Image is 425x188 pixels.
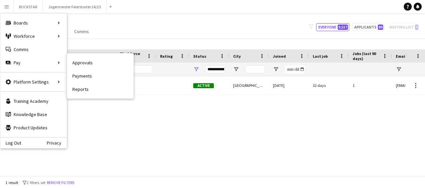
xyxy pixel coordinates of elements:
[47,140,67,146] a: Privacy
[352,23,384,31] button: Applicants89
[0,121,67,134] a: Product Updates
[14,0,43,13] button: ROCKSTAR
[0,43,67,56] a: Comms
[71,27,92,36] a: Comms
[74,29,89,34] span: Comms
[43,0,107,13] button: Jägermeister Feierstarter 24/25
[132,65,152,73] input: Workforce ID Filter Input
[353,51,380,61] span: Jobs (last 90 days)
[0,16,67,30] div: Boards
[193,66,199,72] button: Open Filter Menu
[0,94,67,108] a: Training Academy
[396,54,406,59] span: Email
[233,54,241,59] span: City
[309,76,349,94] div: 32 days
[349,76,392,94] div: 1
[0,140,21,146] a: Log Out
[245,65,265,73] input: City Filter Input
[193,83,214,88] span: Active
[67,83,133,96] a: Reports
[273,54,286,59] span: Joined
[193,54,206,59] span: Status
[269,76,309,94] div: [DATE]
[45,179,76,186] button: Remove filters
[273,66,279,72] button: Open Filter Menu
[0,30,67,43] div: Workforce
[120,51,144,61] span: Workforce ID
[313,54,328,59] span: Last job
[396,66,402,72] button: Open Filter Menu
[378,25,383,30] span: 89
[67,69,133,83] a: Payments
[67,56,133,69] a: Approvals
[116,76,156,94] div: 9815
[338,25,348,30] span: 9,557
[27,180,45,185] span: 2 filters set
[0,56,67,69] div: Pay
[160,54,173,59] span: Rating
[316,23,349,31] button: Everyone9,557
[229,76,269,94] div: [GEOGRAPHIC_DATA]
[0,108,67,121] a: Knowledge Base
[233,66,239,72] button: Open Filter Menu
[285,65,305,73] input: Joined Filter Input
[0,75,67,89] div: Platform Settings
